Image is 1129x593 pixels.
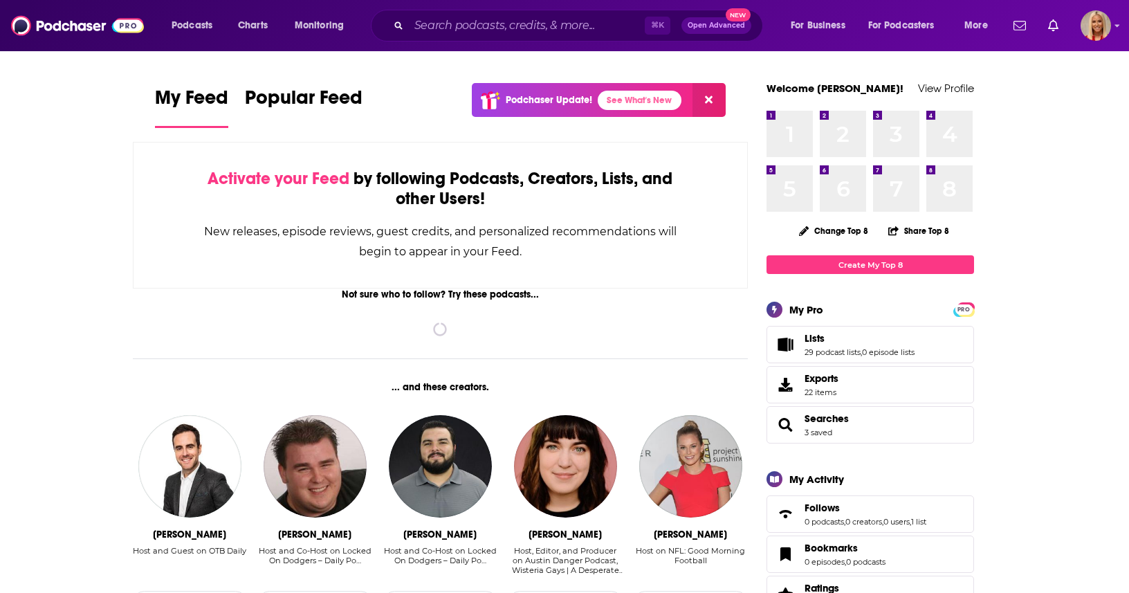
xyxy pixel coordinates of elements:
img: Vince Samperio [389,415,491,518]
div: Host, Editor, and Producer on Austin Danger Podcast, Wisteria Gays | A Desperate …, and Dungeon W... [508,546,623,575]
div: Mckenzie Wilkes [529,529,602,540]
a: 1 list [911,517,926,527]
a: Lists [771,335,799,354]
button: Open AdvancedNew [681,17,751,34]
button: open menu [285,15,362,37]
div: New releases, episode reviews, guest credits, and personalized recommendations will begin to appe... [203,221,678,262]
span: Lists [767,326,974,363]
a: PRO [955,304,972,314]
span: Podcasts [172,16,212,35]
div: by following Podcasts, Creators, Lists, and other Users! [203,169,678,209]
button: open menu [162,15,230,37]
button: Share Top 8 [888,217,950,244]
a: Searches [805,412,849,425]
span: Monitoring [295,16,344,35]
span: For Business [791,16,845,35]
button: open menu [859,15,955,37]
span: My Feed [155,86,228,118]
a: Searches [771,415,799,435]
span: Exports [805,372,838,385]
div: Host and Co-Host on Locked On Dodgers – Daily Po… [258,546,372,576]
span: Bookmarks [805,542,858,554]
a: My Feed [155,86,228,128]
a: Bookmarks [805,542,885,554]
span: For Podcasters [868,16,935,35]
a: Lists [805,332,915,345]
div: Vince Samperio [403,529,477,540]
a: Bookmarks [771,545,799,564]
span: Follows [767,495,974,533]
span: New [726,8,751,21]
button: Show profile menu [1081,10,1111,41]
img: Jamie Erdahl [639,415,742,518]
span: Popular Feed [245,86,362,118]
div: Search podcasts, credits, & more... [384,10,776,42]
span: , [845,557,846,567]
a: 0 creators [845,517,882,527]
p: Podchaser Update! [506,94,592,106]
span: Open Advanced [688,22,745,29]
span: , [861,347,862,357]
div: Host and Co-Host on Locked On Dodgers – Daily Po… [258,546,372,565]
a: 29 podcast lists [805,347,861,357]
div: Host and Guest on OTB Daily [133,546,246,556]
a: Welcome [PERSON_NAME]! [767,82,903,95]
span: Charts [238,16,268,35]
div: Host on NFL: Good Morning Football [634,546,748,565]
div: Host and Co-Host on Locked On Dodgers – Daily Po… [383,546,497,565]
span: Logged in as KymberleeBolden [1081,10,1111,41]
div: Not sure who to follow? Try these podcasts... [133,289,748,300]
a: Charts [229,15,276,37]
span: PRO [955,304,972,315]
button: open menu [781,15,863,37]
img: User Profile [1081,10,1111,41]
a: 3 saved [805,428,832,437]
span: Lists [805,332,825,345]
span: Bookmarks [767,536,974,573]
a: Follows [771,504,799,524]
button: Change Top 8 [791,222,876,239]
a: 0 episode lists [862,347,915,357]
a: Exports [767,366,974,403]
div: Host and Guest on OTB Daily [133,546,246,576]
div: My Pro [789,303,823,316]
div: ... and these creators. [133,381,748,393]
div: Host and Co-Host on Locked On Dodgers – Daily Po… [383,546,497,576]
a: Create My Top 8 [767,255,974,274]
a: View Profile [918,82,974,95]
a: Show notifications dropdown [1008,14,1031,37]
div: Jeff Snider [278,529,351,540]
img: Mckenzie Wilkes [514,415,616,518]
span: Exports [771,375,799,394]
span: Searches [767,406,974,444]
span: More [964,16,988,35]
a: 0 podcasts [846,557,885,567]
div: My Activity [789,473,844,486]
img: Jeff Snider [264,415,366,518]
span: , [882,517,883,527]
a: Show notifications dropdown [1043,14,1064,37]
a: See What's New [598,91,681,110]
a: 0 episodes [805,557,845,567]
span: , [844,517,845,527]
span: ⌘ K [645,17,670,35]
span: Activate your Feed [208,168,349,189]
a: Popular Feed [245,86,362,128]
div: Host on NFL: Good Morning Football [634,546,748,576]
span: , [910,517,911,527]
a: 0 podcasts [805,517,844,527]
img: Joe Molloy [138,415,241,518]
input: Search podcasts, credits, & more... [409,15,645,37]
img: Podchaser - Follow, Share and Rate Podcasts [11,12,144,39]
span: Follows [805,502,840,514]
a: 0 users [883,517,910,527]
div: Jamie Erdahl [654,529,727,540]
div: Joe Molloy [153,529,226,540]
